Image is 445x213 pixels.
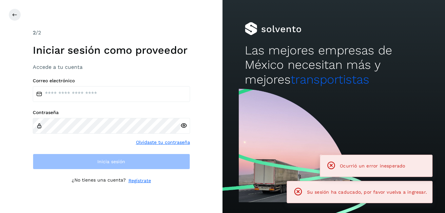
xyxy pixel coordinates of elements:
a: Olvidaste tu contraseña [136,139,190,146]
label: Contraseña [33,110,190,115]
label: Correo electrónico [33,78,190,84]
a: Regístrate [128,177,151,184]
div: /2 [33,29,190,37]
h2: Las mejores empresas de México necesitan más y mejores [245,43,423,87]
span: Ocurrió un error inesperado [340,163,405,168]
span: 2 [33,29,36,36]
span: Su sesión ha caducado, por favor vuelva a ingresar. [307,189,427,195]
p: ¿No tienes una cuenta? [72,177,126,184]
span: transportistas [291,72,369,87]
h1: Iniciar sesión como proveedor [33,44,190,56]
button: Inicia sesión [33,154,190,169]
span: Inicia sesión [97,159,125,164]
h3: Accede a tu cuenta [33,64,190,70]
